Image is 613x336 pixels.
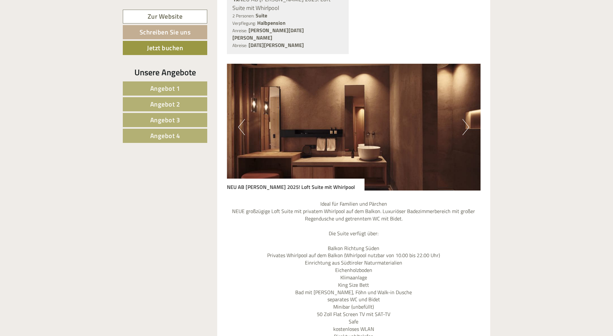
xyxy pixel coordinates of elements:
[5,17,103,37] div: Guten Tag, wie können wir Ihnen helfen?
[248,41,304,49] b: [DATE][PERSON_NAME]
[238,119,245,135] button: Previous
[123,66,207,78] div: Unsere Angebote
[150,99,180,109] span: Angebot 2
[227,179,365,191] div: NEU AB [PERSON_NAME] 2025! Loft Suite mit Whirlpool
[150,115,180,125] span: Angebot 3
[257,19,286,27] b: Halbpension
[10,31,100,36] small: 16:29
[113,5,141,16] div: Montag
[256,12,267,19] b: Suite
[232,27,247,34] small: Anreise:
[232,13,254,19] small: 2 Personen:
[150,83,180,93] span: Angebot 1
[232,20,256,26] small: Verpflegung:
[212,167,254,181] button: Senden
[150,131,180,141] span: Angebot 4
[123,25,207,39] a: Schreiben Sie uns
[232,42,247,49] small: Abreise:
[462,119,469,135] button: Next
[123,41,207,55] a: Jetzt buchen
[10,19,100,24] div: [GEOGRAPHIC_DATA]
[123,10,207,23] a: Zur Website
[227,64,481,191] img: image
[232,26,304,42] b: [PERSON_NAME][DATE][PERSON_NAME]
